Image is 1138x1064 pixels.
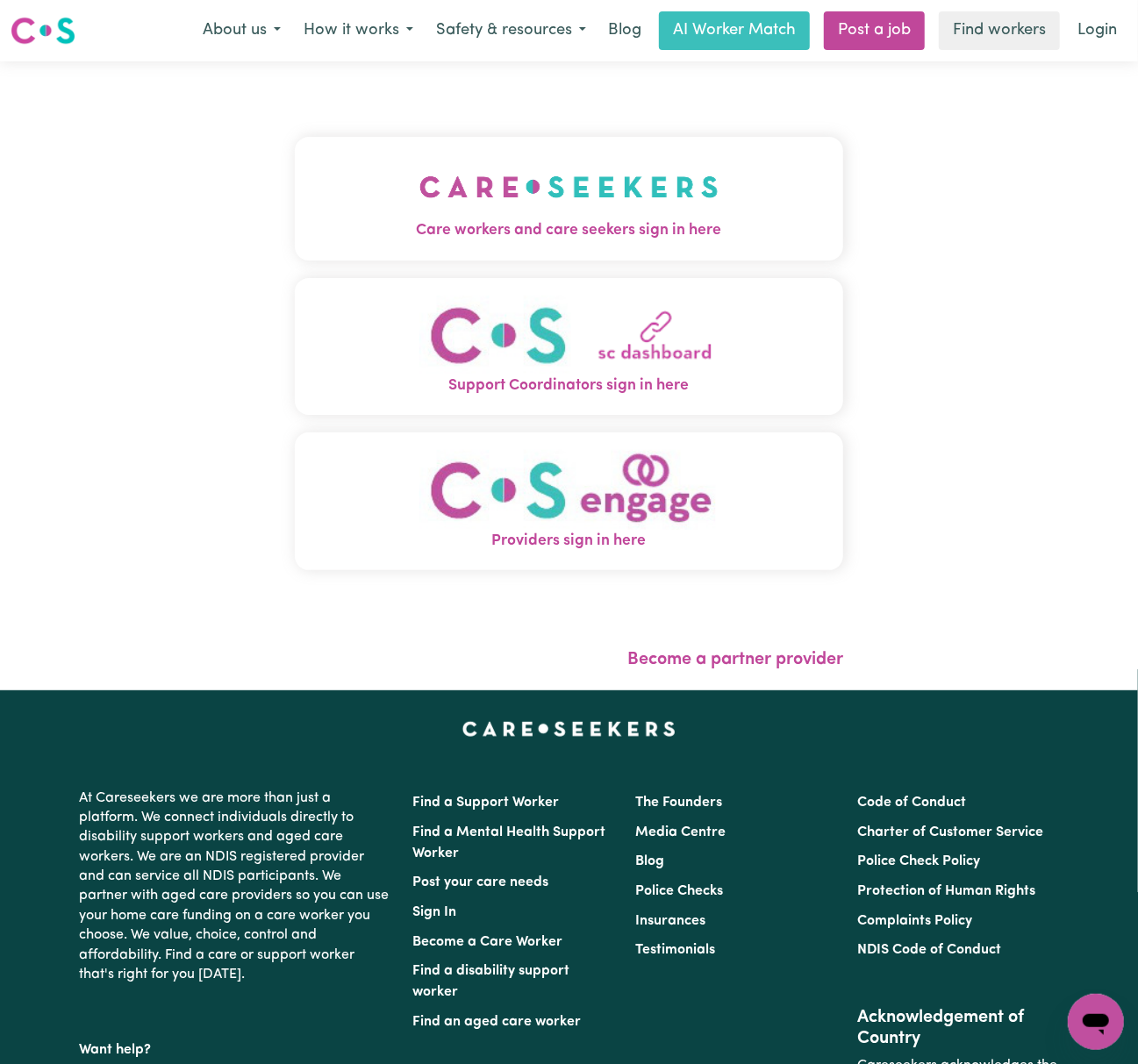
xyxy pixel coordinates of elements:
[857,854,980,868] a: Police Check Policy
[857,1007,1058,1049] h2: Acknowledgement of Country
[627,651,843,668] a: Become a partner provider
[635,825,726,839] a: Media Centre
[413,905,457,919] a: Sign In
[295,278,843,416] button: Support Coordinators sign in here
[295,432,843,570] button: Providers sign in here
[413,825,606,860] a: Find a Mental Health Support Worker
[413,875,549,889] a: Post your care needs
[635,884,723,898] a: Police Checks
[659,11,810,50] a: AI Worker Match
[295,137,843,260] button: Care workers and care seekers sign in here
[11,11,75,51] a: Careseekers logo
[857,914,972,928] a: Complaints Policy
[635,854,664,868] a: Blog
[635,914,705,928] a: Insurances
[857,884,1035,898] a: Protection of Human Rights
[413,796,560,810] a: Find a Support Worker
[425,12,598,49] button: Safety & resources
[80,1033,392,1060] p: Want help?
[939,11,1060,50] a: Find workers
[824,11,925,50] a: Post a job
[295,375,843,397] span: Support Coordinators sign in here
[462,722,676,736] a: Careseekers home page
[413,935,563,949] a: Become a Care Worker
[857,943,1001,957] a: NDIS Code of Conduct
[1068,994,1124,1050] iframe: Button to launch messaging window
[295,219,843,242] span: Care workers and care seekers sign in here
[635,943,715,957] a: Testimonials
[413,1015,582,1029] a: Find an aged care worker
[80,782,392,992] p: At Careseekers we are more than just a platform. We connect individuals directly to disability su...
[1067,11,1127,50] a: Login
[295,530,843,553] span: Providers sign in here
[598,11,652,50] a: Blog
[857,796,966,810] a: Code of Conduct
[191,12,292,49] button: About us
[635,796,722,810] a: The Founders
[11,15,75,46] img: Careseekers logo
[413,964,570,999] a: Find a disability support worker
[292,12,425,49] button: How it works
[857,825,1043,839] a: Charter of Customer Service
